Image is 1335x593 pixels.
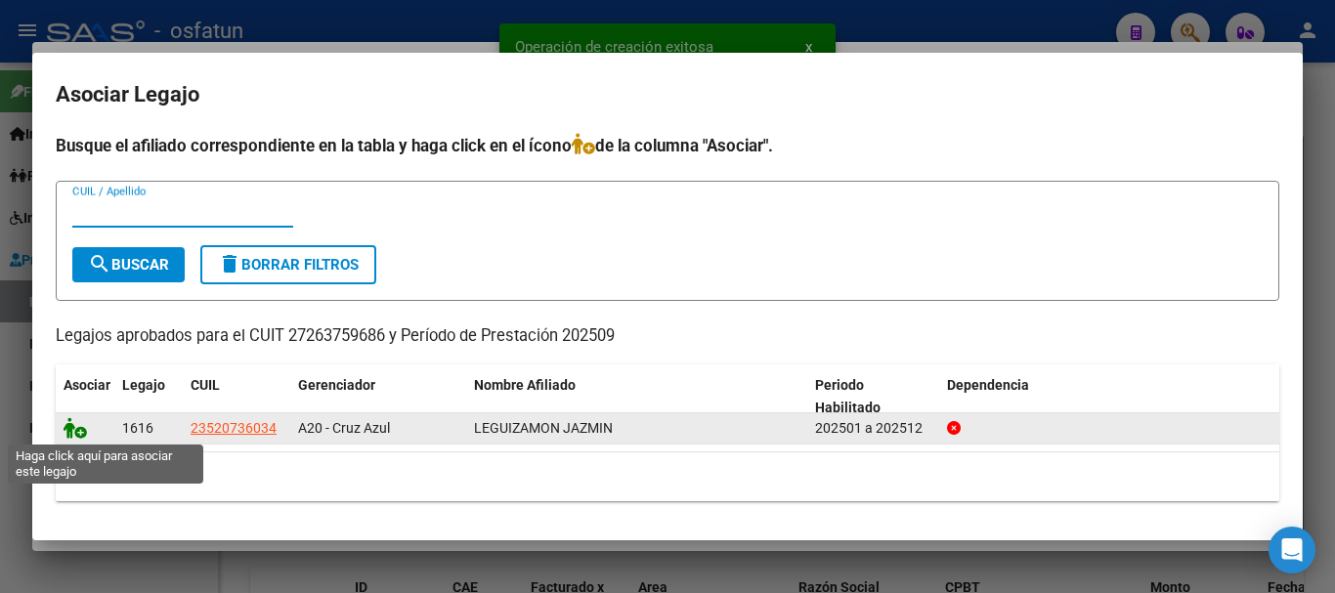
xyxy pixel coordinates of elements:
span: Periodo Habilitado [815,377,881,415]
button: Buscar [72,247,185,282]
datatable-header-cell: Asociar [56,364,114,429]
datatable-header-cell: Legajo [114,364,183,429]
button: Borrar Filtros [200,245,376,284]
mat-icon: delete [218,252,241,275]
datatable-header-cell: Periodo Habilitado [807,364,939,429]
datatable-header-cell: CUIL [183,364,290,429]
div: Open Intercom Messenger [1269,527,1315,573]
span: Dependencia [947,377,1029,393]
span: 1616 [122,420,153,436]
p: Legajos aprobados para el CUIT 27263759686 y Período de Prestación 202509 [56,324,1279,349]
h4: Busque el afiliado correspondiente en la tabla y haga click en el ícono de la columna "Asociar". [56,133,1279,158]
div: 202501 a 202512 [815,417,931,440]
span: Legajo [122,377,165,393]
datatable-header-cell: Dependencia [939,364,1280,429]
span: Asociar [64,377,110,393]
span: LEGUIZAMON JAZMIN [474,420,613,436]
datatable-header-cell: Nombre Afiliado [466,364,807,429]
span: Buscar [88,256,169,274]
mat-icon: search [88,252,111,275]
span: Nombre Afiliado [474,377,576,393]
div: 1 registros [56,452,1279,501]
span: Borrar Filtros [218,256,359,274]
span: CUIL [191,377,220,393]
h2: Asociar Legajo [56,76,1279,113]
span: 23520736034 [191,420,277,436]
span: Gerenciador [298,377,375,393]
span: A20 - Cruz Azul [298,420,390,436]
datatable-header-cell: Gerenciador [290,364,466,429]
